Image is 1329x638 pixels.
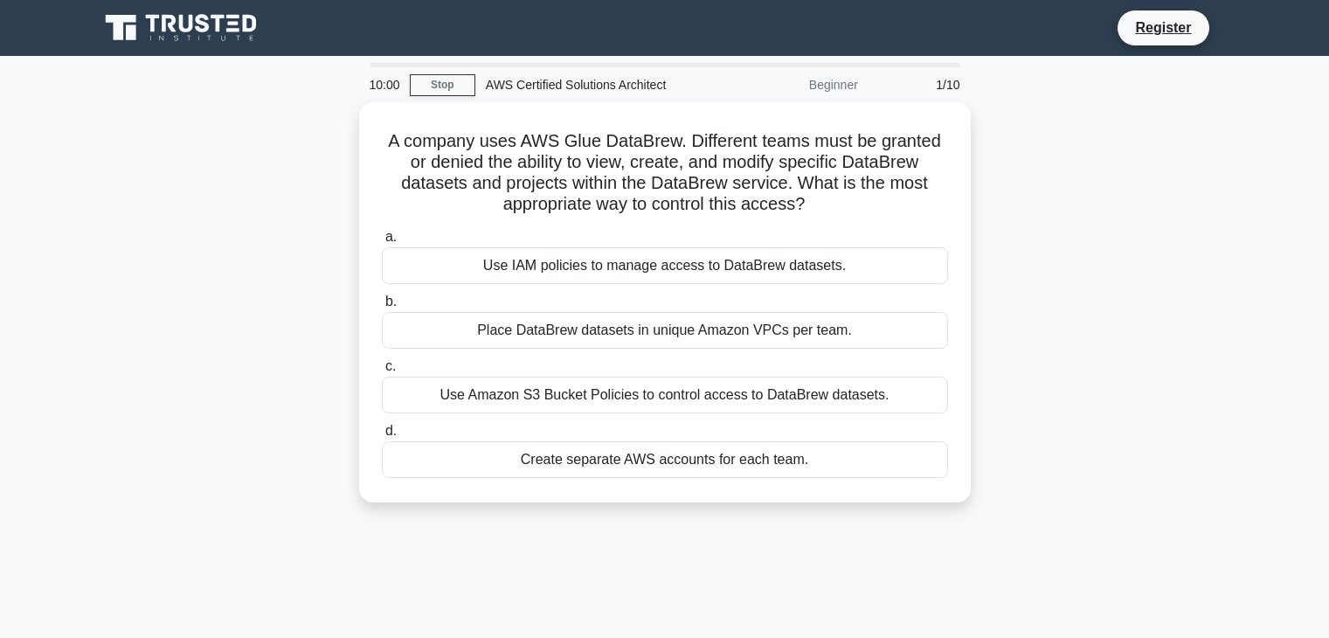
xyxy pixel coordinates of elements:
span: b. [385,294,397,309]
a: Register [1125,17,1201,38]
div: AWS Certified Solutions Architect [475,67,716,102]
div: Use IAM policies to manage access to DataBrew datasets. [382,247,948,284]
div: 10:00 [359,67,410,102]
span: d. [385,423,397,438]
span: a. [385,229,397,244]
span: c. [385,358,396,373]
h5: A company uses AWS Glue DataBrew. Different teams must be granted or denied the ability to view, ... [380,130,950,216]
a: Stop [410,74,475,96]
div: Place DataBrew datasets in unique Amazon VPCs per team. [382,312,948,349]
div: Use Amazon S3 Bucket Policies to control access to DataBrew datasets. [382,377,948,413]
div: 1/10 [869,67,971,102]
div: Beginner [716,67,869,102]
div: Create separate AWS accounts for each team. [382,441,948,478]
